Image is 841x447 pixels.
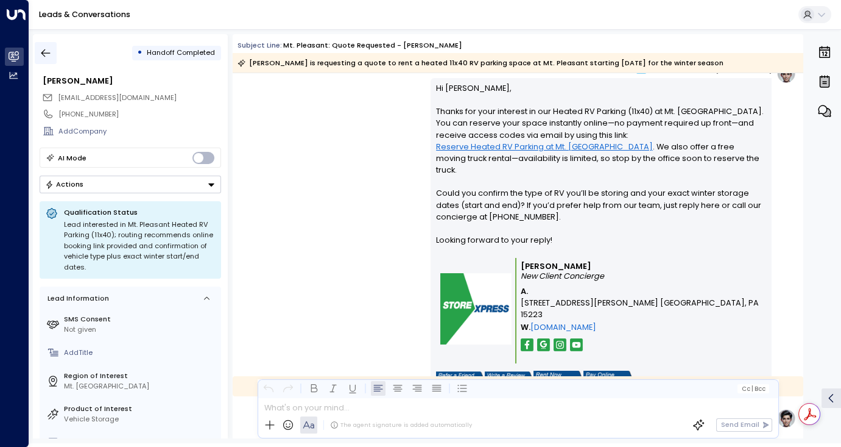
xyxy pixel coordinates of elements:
[436,371,484,380] img: storexpress_refer.png
[737,384,769,393] button: Cc|Bcc
[238,57,723,69] div: [PERSON_NAME] is requesting a quote to rent a heated 11x40 RV parking space at Mt. Pleasant start...
[521,297,761,320] span: [STREET_ADDRESS][PERSON_NAME] [GEOGRAPHIC_DATA], PA 15223
[436,82,765,258] p: Hi [PERSON_NAME], Thanks for your interest in our Heated RV Parking (11x40) at Mt. [GEOGRAPHIC_DA...
[751,385,753,392] span: |
[58,152,86,164] div: AI Mode
[64,324,217,335] div: Not given
[521,271,604,281] i: New Client Concierge
[283,40,462,51] div: Mt. Pleasant: Quote Requested - [PERSON_NAME]
[776,64,796,84] img: profile-logo.png
[521,261,591,271] b: [PERSON_NAME]
[583,371,632,380] img: storexpress_pay.png
[58,126,220,137] div: AddCompany
[45,180,83,188] div: Actions
[44,293,109,304] div: Lead Information
[521,321,530,333] span: W.
[147,48,215,57] span: Handoff Completed
[64,414,217,424] div: Vehicle Storage
[40,176,221,193] button: Actions
[537,338,550,351] img: storexpress_google.png
[137,44,143,62] div: •
[570,338,583,351] img: storexpress_yt.png
[64,371,217,381] label: Region of Interest
[440,273,512,345] img: storexpress_logo.png
[64,404,217,414] label: Product of Interest
[64,207,215,217] p: Qualification Status
[64,220,215,273] div: Lead interested in Mt. Pleasant Heated RV Parking (11x40); routing recommends online booking link...
[40,176,221,193] div: Button group with a nested menu
[39,9,130,20] a: Leads & Conversations
[521,338,533,351] img: storexpres_fb.png
[280,381,295,396] button: Redo
[776,409,796,428] img: profile-logo.png
[485,371,532,380] img: storexpress_write.png
[64,381,217,392] div: Mt. [GEOGRAPHIC_DATA]
[261,381,275,396] button: Undo
[330,421,472,429] div: The agent signature is added automatically
[43,75,220,87] div: [PERSON_NAME]
[533,371,582,380] img: storexpress_rent.png
[64,314,217,324] label: SMS Consent
[58,93,177,102] span: [EMAIL_ADDRESS][DOMAIN_NAME]
[58,109,220,120] div: [PHONE_NUMBER]
[554,338,566,351] img: storexpress_insta.png
[64,348,217,358] div: AddTitle
[58,93,177,103] span: billdogg2817@gmail.com
[238,40,282,50] span: Subject Line:
[521,285,528,297] span: A.
[436,141,653,152] a: Reserve Heated RV Parking at Mt. [GEOGRAPHIC_DATA]
[741,385,765,392] span: Cc Bcc
[530,321,596,333] a: [DOMAIN_NAME]
[233,376,803,396] div: to [PERSON_NAME] on [DATE] 2:46 pm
